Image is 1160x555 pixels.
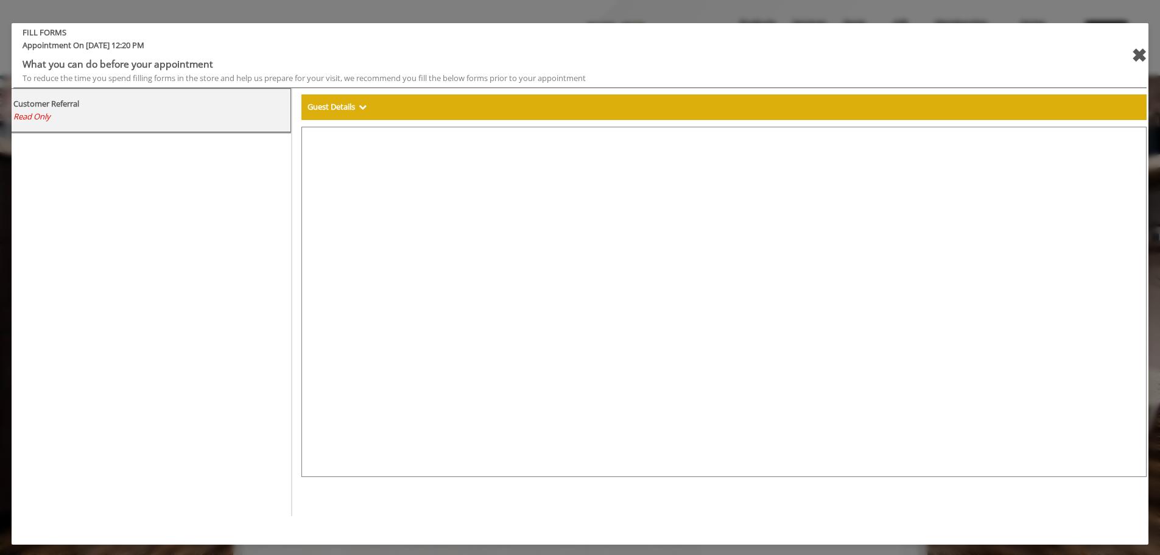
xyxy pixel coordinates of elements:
b: Customer Referral [13,98,79,109]
div: Guest Details Show [301,94,1147,120]
iframe: formsViewWeb [301,127,1147,477]
span: Show [359,101,367,112]
div: To reduce the time you spend filling forms in the store and help us prepare for your visit, we re... [23,72,1041,85]
b: FILL FORMS [13,26,1050,39]
div: close forms [1131,41,1147,70]
b: Guest Details [308,101,355,112]
span: Appointment On [DATE] 12:20 PM [13,39,1050,57]
span: Read Only [13,111,51,122]
b: What you can do before your appointment [23,57,213,71]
